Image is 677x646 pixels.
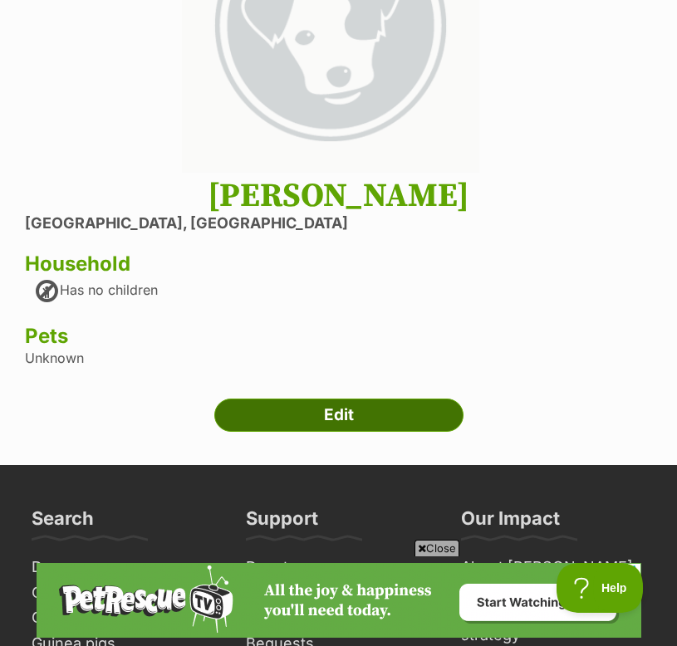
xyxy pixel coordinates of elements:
div: Unknown [25,177,652,365]
div: Has no children [33,278,158,305]
a: Cats [25,580,223,606]
h3: Household [25,252,652,276]
a: Dogs [25,555,223,580]
a: Other pets [25,605,223,631]
h3: Search [32,507,94,540]
a: Edit [214,399,464,432]
iframe: Advertisement [37,563,641,638]
li: [GEOGRAPHIC_DATA], [GEOGRAPHIC_DATA] [25,215,652,232]
h1: [PERSON_NAME] [25,177,652,215]
h3: Support [246,507,318,540]
h3: Pets [25,325,652,348]
h3: Our Impact [461,507,560,540]
span: Close [415,540,459,556]
iframe: Help Scout Beacon - Open [557,563,644,613]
